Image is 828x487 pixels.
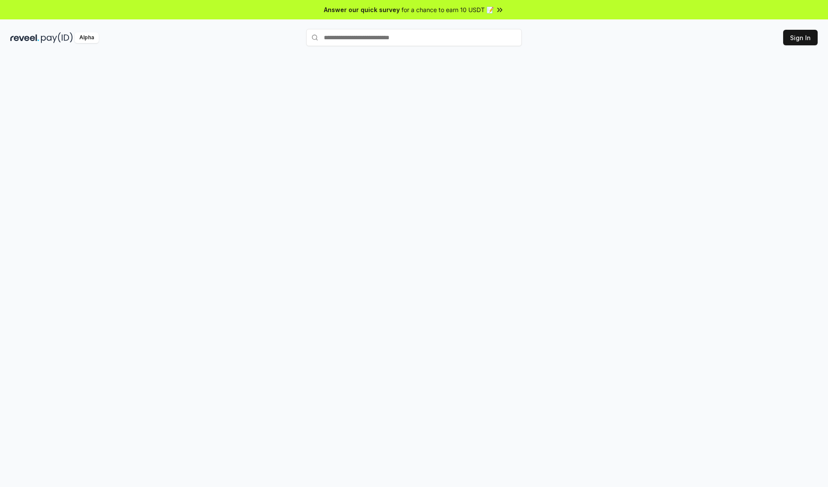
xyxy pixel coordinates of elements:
img: reveel_dark [10,32,39,43]
span: for a chance to earn 10 USDT 📝 [401,5,494,14]
span: Answer our quick survey [324,5,400,14]
div: Alpha [75,32,99,43]
button: Sign In [783,30,818,45]
img: pay_id [41,32,73,43]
